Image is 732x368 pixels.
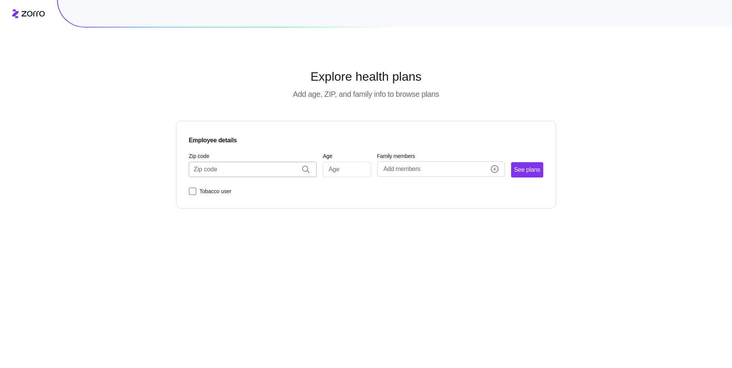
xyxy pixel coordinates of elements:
[189,134,237,145] span: Employee details
[513,165,540,175] span: See plans
[189,152,211,161] label: Zip code
[376,162,504,177] button: Add membersadd icon
[322,152,333,161] label: Age
[383,165,422,174] span: Add members
[196,187,234,196] label: Tobacco user
[189,162,316,177] input: Zip code
[376,153,504,160] span: Family members
[322,162,370,177] input: Age
[490,166,498,173] svg: add icon
[195,67,537,86] h1: Explore health plans
[287,89,445,99] h3: Add age, ZIP, and family info to browse plans
[510,162,543,177] button: See plans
